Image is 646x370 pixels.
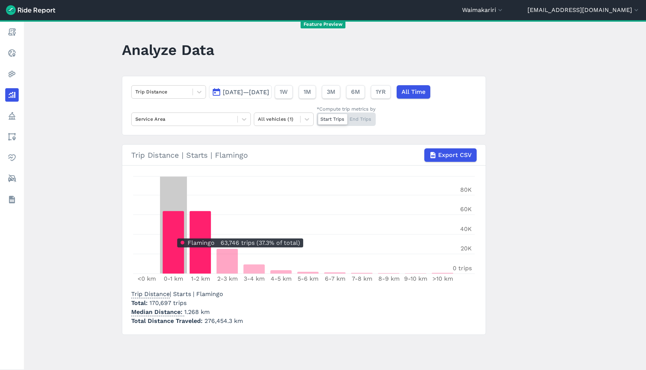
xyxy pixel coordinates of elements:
[131,306,184,316] span: Median Distance
[371,85,391,99] button: 1YR
[164,275,183,282] tspan: 0-1 km
[5,130,19,144] a: Areas
[275,85,293,99] button: 1W
[5,25,19,39] a: Report
[223,89,269,96] span: [DATE]—[DATE]
[5,151,19,164] a: Health
[298,275,319,282] tspan: 5-6 km
[5,46,19,60] a: Realtime
[131,288,170,298] span: Trip Distance
[438,151,472,160] span: Export CSV
[317,105,376,112] div: *Compute trip metrics by
[131,317,204,324] span: Total Distance Traveled
[453,265,472,272] tspan: 0 trips
[131,290,223,297] span: | Starts | Flamingo
[5,109,19,123] a: Policy
[122,40,214,60] h1: Analyze Data
[460,186,472,193] tspan: 80K
[150,299,187,306] span: 170,697 trips
[462,6,504,15] button: Waimakariri
[325,275,345,282] tspan: 6-7 km
[461,245,472,252] tspan: 20K
[397,85,430,99] button: All Time
[131,299,150,306] span: Total
[376,87,386,96] span: 1YR
[6,5,55,15] img: Ride Report
[352,275,372,282] tspan: 7-8 km
[527,6,640,15] button: [EMAIL_ADDRESS][DOMAIN_NAME]
[138,275,156,282] tspan: <0 km
[5,67,19,81] a: Heatmaps
[244,275,265,282] tspan: 3-4 km
[191,275,210,282] tspan: 1-2 km
[299,85,316,99] button: 1M
[424,148,477,162] button: Export CSV
[351,87,360,96] span: 6M
[5,88,19,102] a: Analyze
[322,85,340,99] button: 3M
[204,317,243,324] span: 276,454.3 km
[404,275,427,282] tspan: 9-10 km
[131,148,477,162] div: Trip Distance | Starts | Flamingo
[433,275,453,282] tspan: >10 km
[304,87,311,96] span: 1M
[131,308,243,317] p: 1.268 km
[209,85,272,99] button: [DATE]—[DATE]
[327,87,335,96] span: 3M
[280,87,288,96] span: 1W
[271,275,292,282] tspan: 4-5 km
[217,275,238,282] tspan: 2-3 km
[346,85,365,99] button: 6M
[378,275,400,282] tspan: 8-9 km
[460,225,472,232] tspan: 40K
[460,206,472,213] tspan: 60K
[301,21,345,28] span: Feature Preview
[5,193,19,206] a: Datasets
[5,172,19,185] a: ModeShift
[402,87,425,96] span: All Time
